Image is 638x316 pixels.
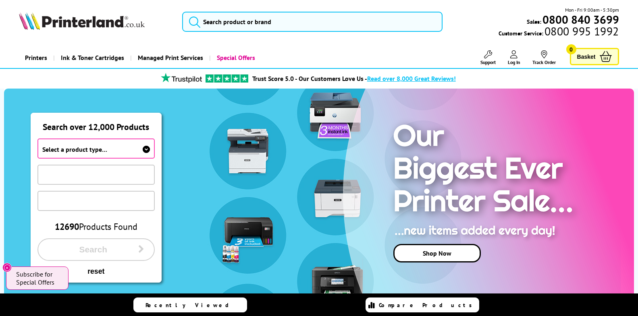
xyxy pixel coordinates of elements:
a: Trust Score 5.0 - Our Customers Love Us -Read over 8,000 Great Reviews! [252,74,456,83]
a: Support [480,50,496,65]
span: Sales: [527,18,541,25]
span: Customer Service: [499,27,619,37]
a: Track Order [532,50,556,65]
a: Printerland Logo [19,12,172,31]
button: Close [2,263,12,272]
a: Printers [19,48,53,68]
img: Printerland Logo [19,12,145,30]
div: Search over 12,000 Products [31,113,161,132]
span: Subscribe for Special Offers [16,270,60,286]
a: Log In [508,50,520,65]
span: Search [48,245,138,254]
span: Read over 8,000 Great Reviews! [367,74,456,83]
span: Compare Products [379,302,476,309]
span: 0 [566,44,576,54]
span: Support [480,59,496,65]
img: trustpilot rating [206,74,248,83]
span: Basket [577,51,596,62]
a: Ink & Toner Cartridges [53,48,130,68]
span: 0800 995 1992 [543,27,619,35]
input: Search product or brand [182,12,443,32]
a: Recently Viewed [133,297,247,312]
button: reset [37,267,155,276]
a: Compare Products [366,297,479,312]
div: Products Found [37,221,155,232]
span: Ink & Toner Cartridges [61,48,124,68]
b: 0800 840 3699 [542,12,619,27]
button: Search [37,238,155,261]
span: Mon - Fri 9:00am - 5:30pm [565,6,619,14]
a: Shop Now [393,244,481,262]
span: Log In [508,59,520,65]
img: trustpilot rating [157,73,206,83]
a: Special Offers [209,48,261,68]
span: Select a product type… [42,145,107,153]
span: Recently Viewed [145,302,237,309]
a: Managed Print Services [130,48,209,68]
span: 12690 [55,221,79,232]
a: 0800 840 3699 [541,16,619,23]
a: Basket 0 [570,48,619,65]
